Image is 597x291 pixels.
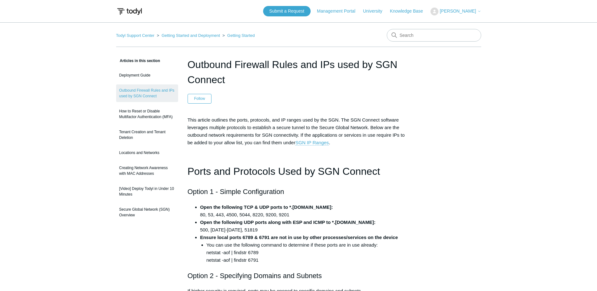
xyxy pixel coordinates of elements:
[188,117,405,145] span: This article outlines the ports, protocols, and IP ranges used by the SGN. The SGN Connect softwa...
[363,8,388,14] a: University
[188,186,410,197] h2: Option 1 - Simple Configuration
[116,33,156,38] li: Todyl Support Center
[263,6,311,16] a: Submit a Request
[116,6,143,17] img: Todyl Support Center Help Center home page
[200,220,376,225] strong: Open the following UDP ports along with ESP and ICMP to *.[DOMAIN_NAME]:
[200,203,410,219] li: 80, 53, 443, 4500, 5044, 8220, 9200, 9201
[221,33,255,38] li: Getting Started
[116,69,178,81] a: Deployment Guide
[200,235,398,240] strong: Ensure local ports 6789 & 6791 are not in use by other processes/services on the device
[440,9,476,14] span: [PERSON_NAME]
[116,33,155,38] a: Todyl Support Center
[188,163,410,180] h1: Ports and Protocols Used by SGN Connect
[227,33,255,38] a: Getting Started
[155,33,221,38] li: Getting Started and Deployment
[317,8,362,14] a: Management Portal
[387,29,481,42] input: Search
[116,105,178,123] a: How to Reset or Disable Multifactor Authentication (MFA)
[116,84,178,102] a: Outbound Firewall Rules and IPs used by SGN Connect
[116,126,178,144] a: Tenant Creation and Tenant Deletion
[116,59,160,63] span: Articles in this section
[206,241,410,264] li: You can use the following command to determine if these ports are in use already: netstat -aof | ...
[295,140,329,145] a: SGN IP Ranges
[161,33,220,38] a: Getting Started and Deployment
[116,147,178,159] a: Locations and Networks
[116,162,178,180] a: Creating Network Awareness with MAC Addresses
[188,94,212,103] button: Follow Article
[431,8,481,15] button: [PERSON_NAME]
[188,270,410,281] h2: Option 2 - Specifying Domains and Subnets
[390,8,429,14] a: Knowledge Base
[188,57,410,87] h1: Outbound Firewall Rules and IPs used by SGN Connect
[200,204,333,210] strong: Open the following TCP & UDP ports to *.[DOMAIN_NAME]:
[116,203,178,221] a: Secure Global Network (SGN) Overview
[116,183,178,200] a: [Video] Deploy Todyl in Under 10 Minutes
[200,219,410,234] li: 500, [DATE]-[DATE], 51819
